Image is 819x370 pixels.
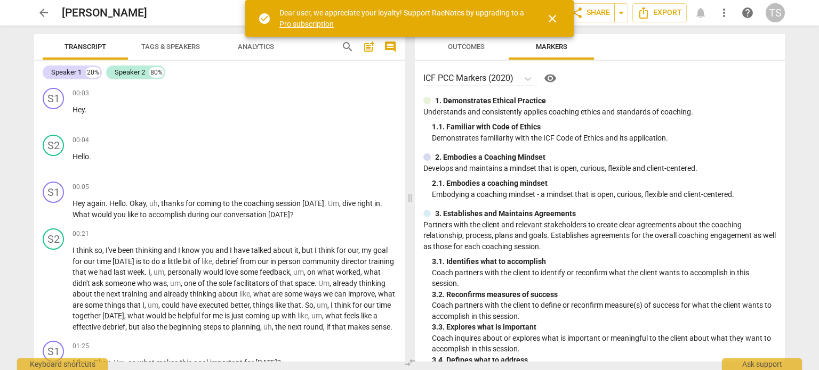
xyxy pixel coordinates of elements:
span: we [323,290,334,298]
span: so [128,358,138,367]
span: , [250,301,253,309]
span: Filler word [148,301,158,309]
span: , [102,246,106,254]
span: for [186,199,197,208]
span: help [741,6,754,19]
span: . [315,279,318,287]
span: for [73,257,84,266]
span: think [334,301,352,309]
span: what [253,290,272,298]
span: for [352,301,364,309]
span: was [153,279,167,287]
div: Keyboard shortcuts [17,358,108,370]
span: Export [637,6,682,19]
span: if [326,323,332,331]
span: been [118,246,135,254]
span: some [284,290,304,298]
span: like [361,311,373,320]
span: Filler word [170,279,181,287]
span: would [146,311,168,320]
span: 01:25 [73,342,89,351]
span: right [357,199,374,208]
div: Change speaker [43,135,64,156]
span: like [127,210,140,219]
span: what [378,290,395,298]
span: about [73,290,94,298]
span: that [127,301,142,309]
span: beginning [169,323,203,331]
span: , [212,257,215,266]
span: my [362,246,373,254]
span: , [181,279,184,287]
span: helpful [178,311,202,320]
span: this [180,358,194,367]
span: have [234,246,251,254]
span: , [299,246,302,254]
span: check_circle [258,12,271,25]
span: in [270,257,278,266]
span: Analytics [238,43,274,51]
span: our [258,257,270,266]
span: , [144,301,148,309]
span: our [348,246,358,254]
span: Filler word [114,358,125,367]
div: 3. 1. Identifies what to accomplish [432,256,776,267]
span: Filler word [328,199,339,208]
span: , [375,290,378,298]
button: Close [540,6,565,31]
span: can [334,290,348,298]
p: 1. Demonstrates Ethical Practice [435,95,546,106]
p: Coach inquires about or explores what is important or meaningful to the client about what they wa... [432,333,776,355]
span: , [167,279,170,287]
span: think [318,246,336,254]
span: that [73,268,88,276]
span: important [210,358,244,367]
div: Change speaker [43,228,64,250]
span: What [73,210,92,219]
span: sense [371,323,390,331]
span: a [373,311,378,320]
div: 2. 1. Embodies a coaching mindset [432,178,776,189]
span: , [125,358,128,367]
span: . [110,358,114,367]
span: person [278,257,302,266]
span: , [146,199,149,208]
span: I [230,246,234,254]
span: executed [199,301,230,309]
span: sole [219,279,234,287]
button: Help [542,70,559,87]
span: Outcomes [448,43,485,51]
span: more_vert [718,6,730,19]
span: , [314,301,317,309]
span: in [374,199,380,208]
span: and [215,246,230,254]
h2: [PERSON_NAME] [62,6,147,20]
span: thinking [135,246,164,254]
span: and [149,290,164,298]
p: Coach partners with the client to identify or reconfirm what the client wants to accomplish in th... [432,267,776,289]
span: it [294,246,299,254]
span: are [272,290,284,298]
span: [DATE] [302,199,324,208]
span: feels [344,311,361,320]
span: , [125,323,129,331]
div: Change speaker [43,182,64,203]
span: Filler word [202,257,212,266]
span: makes [348,323,371,331]
span: improve [348,290,375,298]
span: goal [373,246,388,254]
span: . [390,323,392,331]
span: Filler word [317,301,327,309]
span: ask [92,279,105,287]
span: Filler word [239,290,250,298]
span: , [304,268,307,276]
span: the [275,323,287,331]
span: , [164,268,167,276]
span: 00:03 [73,89,89,98]
span: training [122,290,149,298]
span: do [151,257,162,266]
span: I [315,246,318,254]
span: from [240,257,258,266]
span: for [336,246,348,254]
span: , [272,323,275,331]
